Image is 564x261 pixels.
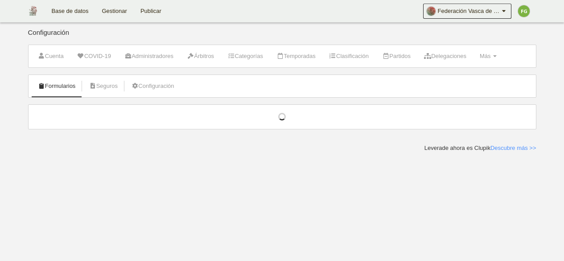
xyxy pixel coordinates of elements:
[480,53,491,59] span: Más
[324,50,374,63] a: Clasificación
[423,4,511,19] a: Federación Vasca de Voleibol
[475,50,502,63] a: Más
[182,50,219,63] a: Árbitros
[33,79,81,93] a: Formularios
[222,50,268,63] a: Categorías
[424,144,536,152] div: Leverade ahora es Clupik
[438,7,500,16] span: Federación Vasca de Voleibol
[28,5,37,16] img: Federación Vasca de Voleibol
[518,5,530,17] img: c2l6ZT0zMHgzMCZmcz05JnRleHQ9RkcmYmc9N2NiMzQy.png
[419,50,471,63] a: Delegaciones
[37,113,527,121] div: Cargando
[33,50,69,63] a: Cuenta
[427,7,436,16] img: Oa2hBJ8rYK13.30x30.jpg
[84,79,123,93] a: Seguros
[72,50,116,63] a: COVID-19
[28,29,536,45] div: Configuración
[490,145,536,151] a: Descubre más >>
[119,50,178,63] a: Administradores
[272,50,321,63] a: Temporadas
[126,79,179,93] a: Configuración
[377,50,416,63] a: Partidos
